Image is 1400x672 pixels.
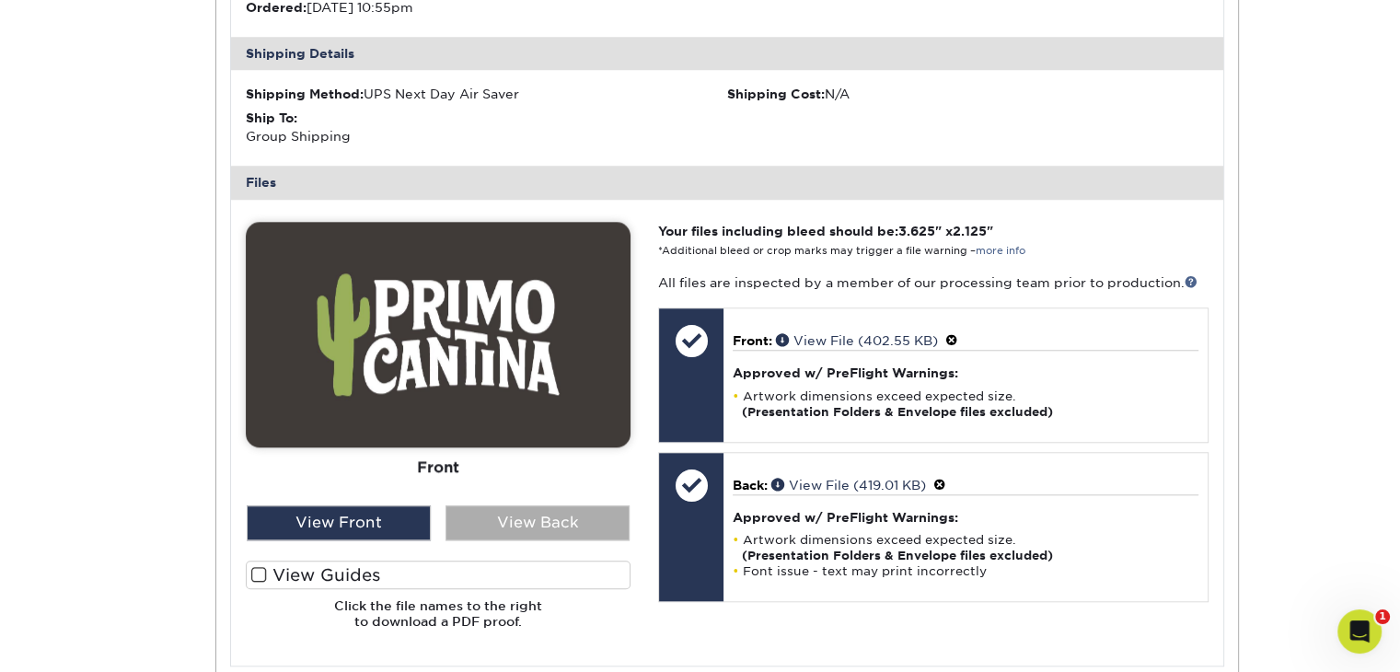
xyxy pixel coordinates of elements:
[733,510,1198,525] h4: Approved w/ PreFlight Warnings:
[733,532,1198,563] li: Artwork dimensions exceed expected size.
[246,110,297,125] strong: Ship To:
[247,505,431,540] div: View Front
[976,245,1025,257] a: more info
[231,37,1223,70] div: Shipping Details
[742,405,1053,419] strong: (Presentation Folders & Envelope files excluded)
[1375,609,1390,624] span: 1
[733,478,768,492] span: Back:
[246,85,727,103] div: UPS Next Day Air Saver
[742,549,1053,562] strong: (Presentation Folders & Envelope files excluded)
[231,166,1223,199] div: Files
[733,563,1198,579] li: Font issue - text may print incorrectly
[658,224,993,238] strong: Your files including bleed should be: " x "
[733,388,1198,420] li: Artwork dimensions exceed expected size.
[776,333,938,348] a: View File (402.55 KB)
[1337,609,1382,654] iframe: Intercom live chat
[445,505,630,540] div: View Back
[246,561,631,589] label: View Guides
[246,87,364,101] strong: Shipping Method:
[953,224,987,238] span: 2.125
[771,478,926,492] a: View File (419.01 KB)
[727,87,825,101] strong: Shipping Cost:
[246,598,631,643] h6: Click the file names to the right to download a PDF proof.
[658,273,1208,292] p: All files are inspected by a member of our processing team prior to production.
[246,446,631,487] div: Front
[246,109,727,146] div: Group Shipping
[733,365,1198,380] h4: Approved w/ PreFlight Warnings:
[5,616,156,666] iframe: Google Customer Reviews
[727,85,1209,103] div: N/A
[733,333,772,348] span: Front:
[658,245,1025,257] small: *Additional bleed or crop marks may trigger a file warning –
[898,224,935,238] span: 3.625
